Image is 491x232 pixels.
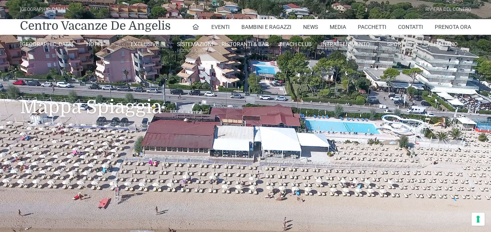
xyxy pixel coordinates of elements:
[330,19,346,35] a: Media
[220,41,270,48] a: Ristoranti & Bar
[321,41,371,48] a: Intrattenimento
[434,41,458,47] span: Italiano
[211,19,230,35] a: Eventi
[435,19,471,35] a: Prenota Ora
[20,6,65,13] div: [GEOGRAPHIC_DATA]
[20,18,171,34] a: Centro Vacanze De Angelis
[170,47,220,54] small: Rooms & Suites
[398,19,423,35] a: Contatti
[271,41,321,48] a: Beach Club
[471,212,485,226] button: Le tue preferenze relative al consenso per le tecnologie di tracciamento
[120,41,170,48] a: Exclusive
[303,19,318,35] a: News
[358,19,386,35] a: Pacchetti
[20,41,70,48] a: [GEOGRAPHIC_DATA]
[371,41,421,55] a: SportAll Season Tennis
[20,61,471,130] h1: Mappa Spiaggia
[371,47,420,54] small: All Season Tennis
[170,41,220,55] a: SistemazioniRooms & Suites
[70,41,120,48] a: Hotel
[241,19,291,35] a: Bambini e Ragazzi
[425,6,471,13] div: Riviera Del Conero
[421,41,471,48] a: Italiano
